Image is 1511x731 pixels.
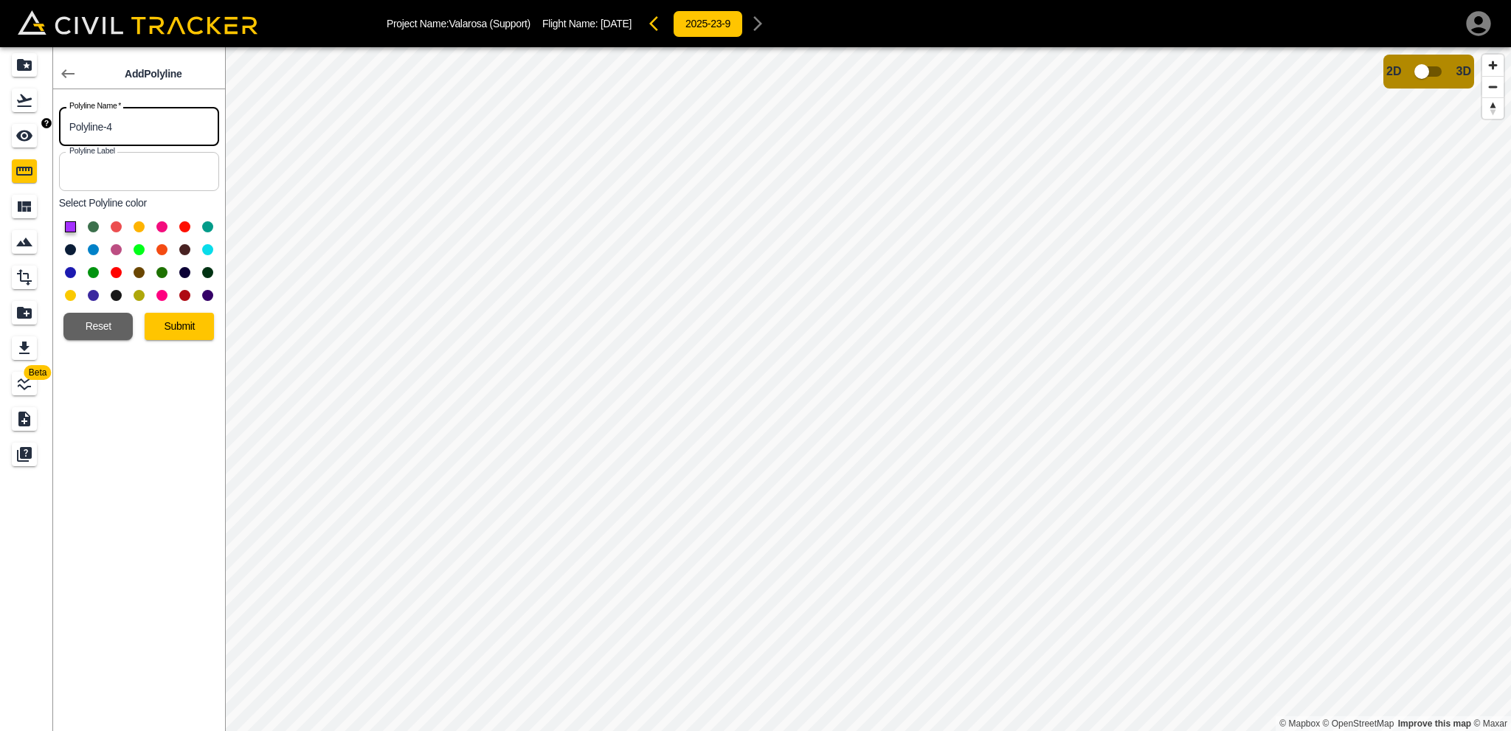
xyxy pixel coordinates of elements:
span: 2D [1386,65,1401,78]
p: Project Name: Valarosa (Support) [387,18,530,30]
button: Reset bearing to north [1482,97,1504,119]
a: Map feedback [1398,718,1471,729]
span: 3D [1456,65,1471,78]
a: OpenStreetMap [1323,718,1394,729]
canvas: Map [225,47,1511,731]
button: Zoom in [1482,55,1504,76]
p: Flight Name: [542,18,632,30]
img: Civil Tracker [18,10,257,35]
a: Mapbox [1279,718,1320,729]
button: Zoom out [1482,76,1504,97]
button: 2025-23-9 [673,10,743,38]
span: [DATE] [601,18,632,30]
a: Maxar [1473,718,1507,729]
